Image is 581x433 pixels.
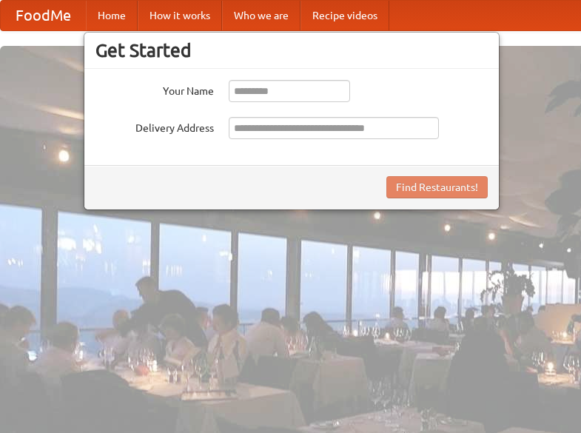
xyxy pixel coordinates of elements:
[386,176,488,198] button: Find Restaurants!
[86,1,138,30] a: Home
[95,117,214,135] label: Delivery Address
[222,1,300,30] a: Who we are
[1,1,86,30] a: FoodMe
[95,39,488,61] h3: Get Started
[95,80,214,98] label: Your Name
[300,1,389,30] a: Recipe videos
[138,1,222,30] a: How it works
